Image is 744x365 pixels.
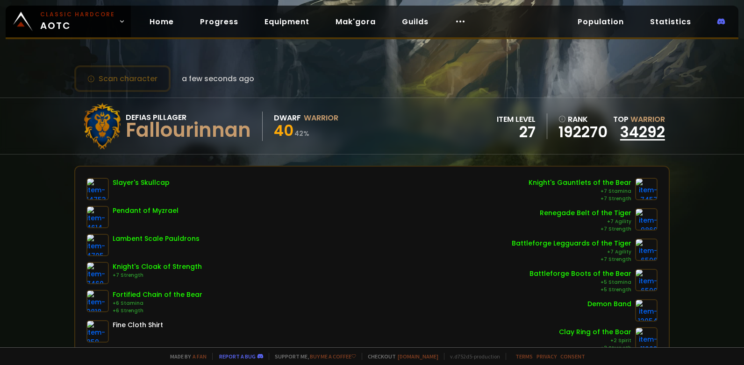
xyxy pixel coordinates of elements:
a: 34292 [620,121,665,142]
img: item-4705 [86,234,109,256]
div: Slayer's Skullcap [113,178,170,188]
span: Made by [165,353,207,360]
a: a fan [193,353,207,360]
img: item-11993 [635,327,658,350]
div: Fallourinnan [126,123,251,137]
div: Warrior [304,112,338,124]
img: item-7457 [635,178,658,200]
div: Demon Band [587,299,631,309]
div: item level [497,113,536,125]
img: item-6590 [635,269,658,291]
a: Home [142,12,181,31]
div: Fortified Chain of the Bear [113,290,202,300]
small: 42 % [294,129,309,138]
div: Battleforge Legguards of the Tiger [512,239,631,248]
a: Equipment [257,12,317,31]
div: +7 Agility [512,248,631,256]
div: Knight's Gauntlets of the Bear [529,178,631,188]
a: Privacy [537,353,557,360]
a: Progress [193,12,246,31]
img: item-7460 [86,262,109,284]
span: v. d752d5 - production [444,353,500,360]
div: Clay Ring of the Boar [559,327,631,337]
img: item-14753 [86,178,109,200]
small: Classic Hardcore [40,10,115,19]
div: +7 Strength [540,225,631,233]
div: Pendant of Myzrael [113,206,179,216]
span: Warrior [630,114,665,125]
img: item-4614 [86,206,109,228]
div: +7 Agility [540,218,631,225]
div: +7 Strength [529,195,631,203]
a: Consent [560,353,585,360]
img: item-859 [86,320,109,343]
a: Terms [515,353,533,360]
button: Scan character [74,65,171,92]
div: +5 Stamina [529,279,631,286]
div: +3 Strength [559,344,631,352]
span: Checkout [362,353,438,360]
a: Classic HardcoreAOTC [6,6,131,37]
div: Top [613,113,665,125]
img: item-9869 [635,208,658,231]
div: Knight's Cloak of Strength [113,262,202,272]
span: a few seconds ago [182,73,254,84]
span: AOTC [40,10,115,33]
div: rank [558,113,608,125]
div: +7 Strength [113,272,202,279]
a: Statistics [643,12,699,31]
div: +7 Strength [512,256,631,263]
span: 40 [274,120,293,141]
div: Dwarf [274,112,301,124]
div: 27 [497,125,536,139]
img: item-6596 [635,239,658,261]
div: Fine Cloth Shirt [113,320,163,330]
div: Battleforge Boots of the Bear [529,269,631,279]
a: Population [570,12,631,31]
div: Defias Pillager [126,112,251,123]
a: Report a bug [219,353,256,360]
div: +6 Stamina [113,300,202,307]
span: Support me, [269,353,356,360]
div: +7 Stamina [529,188,631,195]
img: item-12054 [635,299,658,322]
a: Guilds [394,12,436,31]
img: item-9818 [86,290,109,312]
div: +6 Strength [113,307,202,315]
a: [DOMAIN_NAME] [398,353,438,360]
a: Mak'gora [328,12,383,31]
a: 192270 [558,125,608,139]
a: Buy me a coffee [310,353,356,360]
div: Lambent Scale Pauldrons [113,234,200,244]
div: +5 Strength [529,286,631,294]
div: +2 Spirit [559,337,631,344]
div: Renegade Belt of the Tiger [540,208,631,218]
